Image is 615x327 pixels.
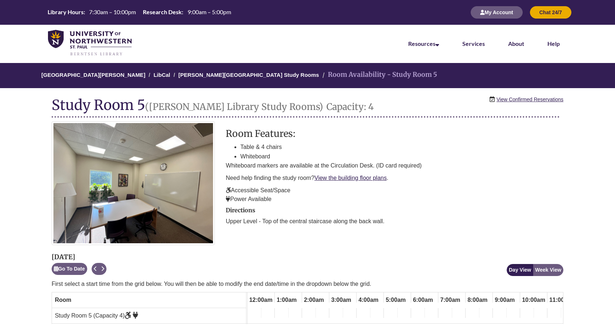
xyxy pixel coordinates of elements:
a: About [508,40,524,47]
button: Go To Date [52,263,87,275]
div: directions [226,207,563,226]
span: 9:00am – 5:00pm [188,8,231,15]
div: description [226,129,563,203]
a: View Confirmed Reservations [497,95,563,103]
h2: Directions [226,207,563,214]
a: Help [547,40,560,47]
span: 3:00am [329,294,353,306]
h3: Room Features: [226,129,563,139]
h2: [DATE] [52,253,106,261]
a: [PERSON_NAME][GEOGRAPHIC_DATA] Study Rooms [178,72,319,78]
span: Room [55,297,71,303]
p: Upper Level - Top of the central staircase along the back wall. [226,217,563,226]
span: 7:00am [438,294,462,306]
li: Whiteboard [240,152,563,161]
button: Week View [533,264,563,276]
span: Study Room 5 (Capacity 4) [55,312,138,319]
small: ([PERSON_NAME] Library Study Rooms) [145,101,323,113]
a: Hours Today [45,8,234,17]
span: 10:00am [520,294,547,306]
nav: Breadcrumb [52,63,563,88]
a: Resources [408,40,439,47]
a: [GEOGRAPHIC_DATA][PERSON_NAME] [41,72,145,78]
li: Table & 4 chairs [240,142,563,152]
p: Accessible Seat/Space Power Available [226,186,563,204]
small: Capacity: 4 [326,101,374,113]
button: Next [99,263,106,275]
span: 4:00am [357,294,380,306]
button: Day View [507,264,533,276]
button: Previous [92,263,99,275]
button: Chat 24/7 [530,6,571,19]
span: 2:00am [302,294,326,306]
span: 1:00am [275,294,298,306]
span: 8:00am [466,294,489,306]
button: My Account [471,6,523,19]
span: 9:00am [493,294,516,306]
span: 11:00am [547,294,574,306]
a: LibCal [153,72,170,78]
li: Room Availability - Study Room 5 [321,70,437,80]
p: Whiteboard markers are available at the Circulation Desk. (ID card required) [226,161,563,170]
img: Study Room 5 [52,121,215,245]
table: Hours Today [45,8,234,16]
a: View the building floor plans [314,175,387,181]
a: Chat 24/7 [530,9,571,15]
span: 12:00am [248,294,274,306]
span: 5:00am [384,294,407,306]
th: Research Desk: [140,8,184,16]
p: Need help finding the study room? . [226,174,563,182]
th: Library Hours: [45,8,86,16]
span: 6:00am [411,294,435,306]
h1: Study Room 5 [52,97,560,118]
p: First select a start time from the grid below. You will then be able to modify the end date/time ... [52,280,563,288]
span: 7:30am – 10:00pm [89,8,136,15]
a: Services [462,40,485,47]
img: UNWSP Library Logo [48,30,132,56]
a: My Account [471,9,523,15]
